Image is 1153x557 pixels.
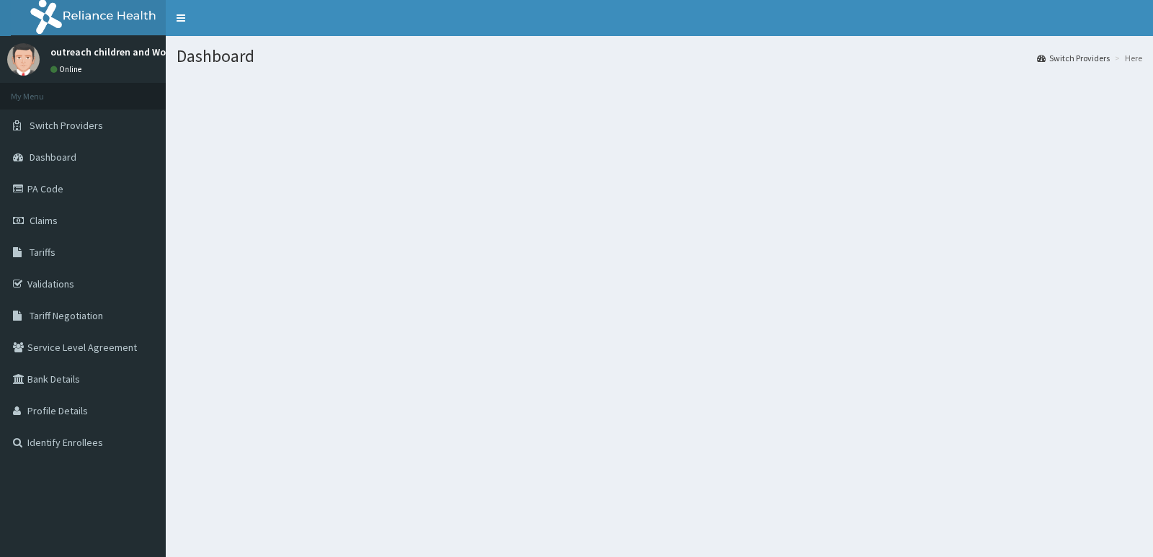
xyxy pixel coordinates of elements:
[177,47,1142,66] h1: Dashboard
[30,309,103,322] span: Tariff Negotiation
[50,47,226,57] p: outreach children and Women Hospital
[50,64,85,74] a: Online
[30,119,103,132] span: Switch Providers
[1111,52,1142,64] li: Here
[7,43,40,76] img: User Image
[30,151,76,164] span: Dashboard
[1037,52,1110,64] a: Switch Providers
[30,214,58,227] span: Claims
[30,246,55,259] span: Tariffs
